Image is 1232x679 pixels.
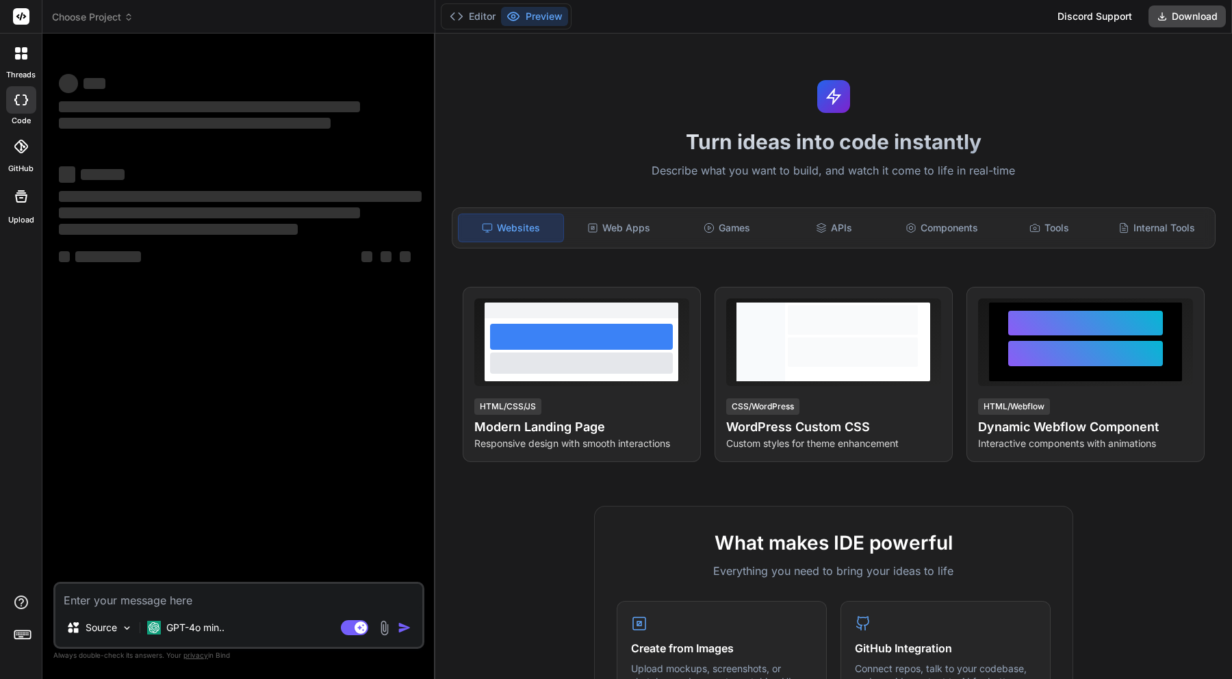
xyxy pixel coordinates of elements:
span: ‌ [59,224,298,235]
h4: Modern Landing Page [474,418,689,437]
span: Choose Project [52,10,133,24]
img: icon [398,621,411,635]
img: Pick Models [121,622,133,634]
h4: Dynamic Webflow Component [978,418,1193,437]
h4: WordPress Custom CSS [726,418,941,437]
span: ‌ [75,251,141,262]
span: ‌ [59,74,78,93]
img: attachment [376,620,392,636]
button: Download [1148,5,1226,27]
h2: What makes IDE powerful [617,528,1051,557]
span: ‌ [400,251,411,262]
span: ‌ [59,251,70,262]
label: Upload [8,214,34,226]
label: code [12,115,31,127]
div: APIs [782,214,886,242]
div: Websites [458,214,564,242]
p: Source [86,621,117,635]
span: privacy [183,651,208,659]
span: ‌ [59,191,422,202]
p: Everything you need to bring your ideas to life [617,563,1051,579]
div: HTML/Webflow [978,398,1050,415]
div: Tools [997,214,1102,242]
span: ‌ [59,118,331,129]
button: Editor [444,7,501,26]
span: ‌ [361,251,372,262]
label: threads [6,69,36,81]
div: Web Apps [567,214,671,242]
div: CSS/WordPress [726,398,799,415]
button: Preview [501,7,568,26]
div: HTML/CSS/JS [474,398,541,415]
p: GPT-4o min.. [166,621,224,635]
p: Describe what you want to build, and watch it come to life in real-time [444,162,1224,180]
span: ‌ [59,101,360,112]
div: Components [889,214,994,242]
span: ‌ [84,78,105,89]
span: ‌ [81,169,125,180]
p: Custom styles for theme enhancement [726,437,941,450]
span: ‌ [59,166,75,183]
div: Games [674,214,779,242]
h4: GitHub Integration [855,640,1036,656]
div: Internal Tools [1105,214,1209,242]
h1: Turn ideas into code instantly [444,129,1224,154]
p: Responsive design with smooth interactions [474,437,689,450]
h4: Create from Images [631,640,812,656]
span: ‌ [381,251,392,262]
img: GPT-4o mini [147,621,161,635]
span: ‌ [59,207,360,218]
p: Interactive components with animations [978,437,1193,450]
label: GitHub [8,163,34,175]
div: Discord Support [1049,5,1140,27]
p: Always double-check its answers. Your in Bind [53,649,424,662]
